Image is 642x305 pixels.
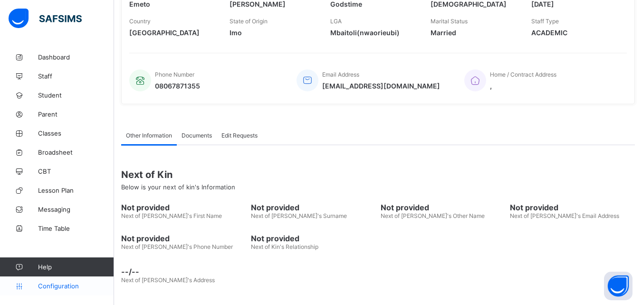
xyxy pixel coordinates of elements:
span: Classes [38,129,114,137]
span: Not provided [121,203,246,212]
span: Next of [PERSON_NAME]'s First Name [121,212,222,219]
span: Next of [PERSON_NAME]'s Address [121,276,215,284]
span: Next of [PERSON_NAME]'s Surname [251,212,347,219]
span: Next of Kin [121,169,635,180]
span: Messaging [38,206,114,213]
span: Married [431,29,517,37]
span: Marital Status [431,18,468,25]
span: Next of [PERSON_NAME]'s Phone Number [121,243,233,250]
span: Next of Kin's Relationship [251,243,318,250]
span: ACADEMIC [531,29,617,37]
span: [EMAIL_ADDRESS][DOMAIN_NAME] [322,82,440,90]
span: Not provided [510,203,635,212]
span: Staff Type [531,18,559,25]
span: Dashboard [38,53,114,61]
span: Next of [PERSON_NAME]'s Email Address [510,212,619,219]
span: Not provided [251,234,376,243]
span: Not provided [251,203,376,212]
span: Phone Number [155,71,194,78]
span: Home / Contract Address [490,71,556,78]
span: CBT [38,167,114,175]
span: Below is your next of kin's Information [121,183,235,191]
span: Time Table [38,225,114,232]
span: Parent [38,110,114,118]
span: Broadsheet [38,148,114,156]
span: Next of [PERSON_NAME]'s Other Name [381,212,485,219]
span: Documents [182,132,212,139]
span: , [490,82,556,90]
span: State of Origin [230,18,268,25]
span: Other Information [126,132,172,139]
span: Email Address [322,71,359,78]
span: Mbaitoli(nwaorieubi) [330,29,416,37]
span: Imo [230,29,316,37]
span: Not provided [121,234,246,243]
span: Country [129,18,151,25]
span: Configuration [38,282,114,290]
button: Open asap [604,272,632,300]
span: [GEOGRAPHIC_DATA] [129,29,215,37]
span: Staff [38,72,114,80]
span: Student [38,91,114,99]
img: safsims [9,9,82,29]
span: Lesson Plan [38,187,114,194]
span: Not provided [381,203,506,212]
span: --/-- [121,267,635,276]
span: Edit Requests [221,132,258,139]
span: 08067871355 [155,82,200,90]
span: LGA [330,18,342,25]
span: Help [38,263,114,271]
